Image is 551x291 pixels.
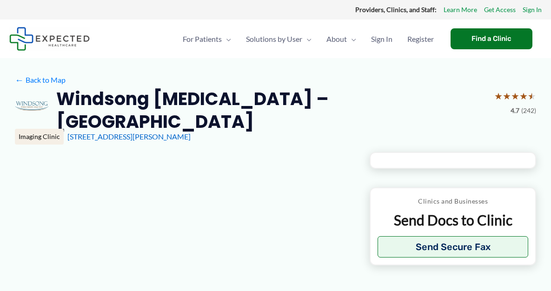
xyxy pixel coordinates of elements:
strong: Providers, Clinics, and Staff: [355,6,437,13]
a: ←Back to Map [15,73,66,87]
p: Clinics and Businesses [378,195,528,207]
span: (242) [521,105,536,117]
p: Send Docs to Clinic [378,211,528,229]
div: Imaging Clinic [15,129,64,145]
span: 4.7 [511,105,519,117]
a: Sign In [364,23,400,55]
span: Menu Toggle [347,23,356,55]
span: Menu Toggle [222,23,231,55]
span: Menu Toggle [302,23,312,55]
span: ← [15,75,24,84]
a: AboutMenu Toggle [319,23,364,55]
span: ★ [519,87,528,105]
h2: Windsong [MEDICAL_DATA] – [GEOGRAPHIC_DATA] [56,87,487,133]
span: ★ [511,87,519,105]
span: For Patients [183,23,222,55]
a: Find a Clinic [451,28,532,49]
a: Solutions by UserMenu Toggle [239,23,319,55]
a: Get Access [484,4,516,16]
a: Learn More [444,4,477,16]
span: Register [407,23,434,55]
a: For PatientsMenu Toggle [175,23,239,55]
span: ★ [503,87,511,105]
a: Sign In [523,4,542,16]
span: About [326,23,347,55]
span: Solutions by User [246,23,302,55]
span: Sign In [371,23,392,55]
a: Register [400,23,441,55]
img: Expected Healthcare Logo - side, dark font, small [9,27,90,51]
span: ★ [494,87,503,105]
button: Send Secure Fax [378,236,528,258]
span: ★ [528,87,536,105]
nav: Primary Site Navigation [175,23,441,55]
a: [STREET_ADDRESS][PERSON_NAME] [67,132,191,141]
